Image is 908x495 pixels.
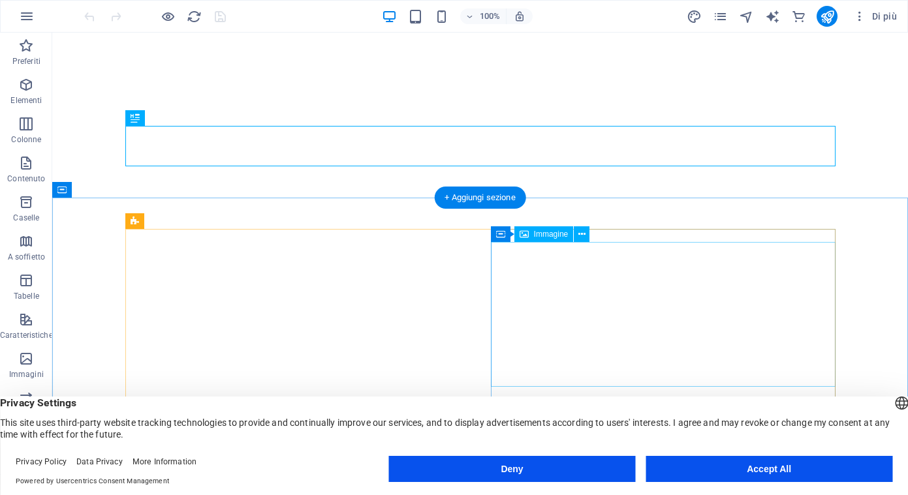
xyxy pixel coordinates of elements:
p: Tabelle [14,291,39,301]
button: Di più [848,6,902,27]
button: reload [186,8,202,24]
button: navigator [738,8,754,24]
p: A soffietto [8,252,45,262]
button: Clicca qui per lasciare la modalità di anteprima e continuare la modifica [160,8,176,24]
i: Navigatore [739,9,754,24]
i: Ricarica la pagina [187,9,202,24]
h6: 100% [480,8,501,24]
i: AI Writer [765,9,780,24]
span: Di più [853,10,897,23]
i: Pagine (Ctrl+Alt+S) [713,9,728,24]
i: E-commerce [791,9,806,24]
button: commerce [791,8,806,24]
button: design [686,8,702,24]
p: Caselle [13,213,39,223]
p: Contenuto [7,173,45,184]
p: Immagini [9,369,44,380]
button: pages [712,8,728,24]
div: + Aggiungi sezione [434,187,526,209]
p: Colonne [11,134,41,145]
i: Quando ridimensioni, regola automaticamente il livello di zoom in modo che corrisponda al disposi... [514,10,525,22]
p: Elementi [10,95,42,106]
i: Design (Ctrl+Alt+Y) [687,9,702,24]
button: publish [817,6,838,27]
i: Pubblica [820,9,835,24]
span: Immagine [534,230,569,238]
button: text_generator [764,8,780,24]
p: Preferiti [12,56,40,67]
button: 100% [460,8,507,24]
